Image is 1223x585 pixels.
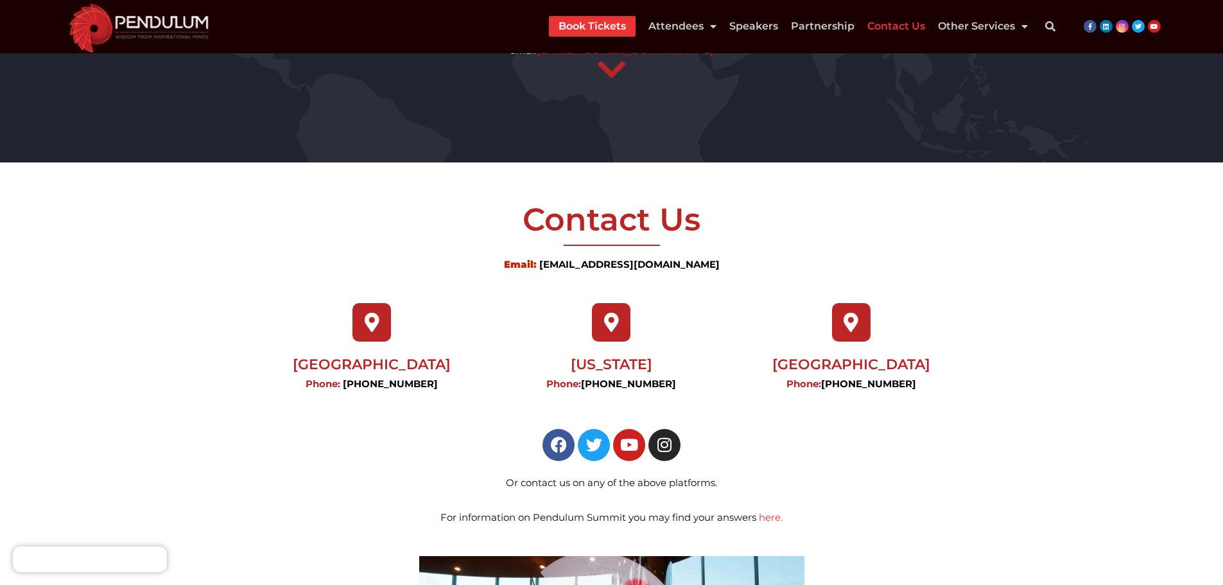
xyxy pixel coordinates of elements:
a: Other Services [938,16,1028,37]
span: Email: [504,258,537,270]
a: [PHONE_NUMBER] [343,378,438,390]
p: Phone: [259,375,485,393]
a: here [759,511,781,523]
a: Attendees [648,16,716,37]
h2: Contact Us [41,204,1182,235]
h5: [US_STATE] [498,358,725,372]
iframe: Brevo live chat [13,546,167,572]
a: [PHONE_NUMBER] [581,378,676,390]
a: Speakers [729,16,778,37]
nav: Menu [549,16,1028,37]
span: For information on Pendulum Summit you may find your answers [440,511,756,523]
p: . [252,509,971,527]
p: Phone: [498,375,725,393]
p: Phone: [738,375,964,393]
div: Search [1037,13,1063,39]
a: [EMAIL_ADDRESS][DOMAIN_NAME] [539,258,720,270]
h5: [GEOGRAPHIC_DATA] [259,358,485,372]
a: [PHONE_NUMBER] [821,378,916,390]
a: Book Tickets [559,16,626,37]
a: Contact Us [867,16,925,37]
a: Partnership [791,16,854,37]
span: Or contact us on any of the above platforms. [506,476,717,489]
h5: [GEOGRAPHIC_DATA] [738,358,964,372]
